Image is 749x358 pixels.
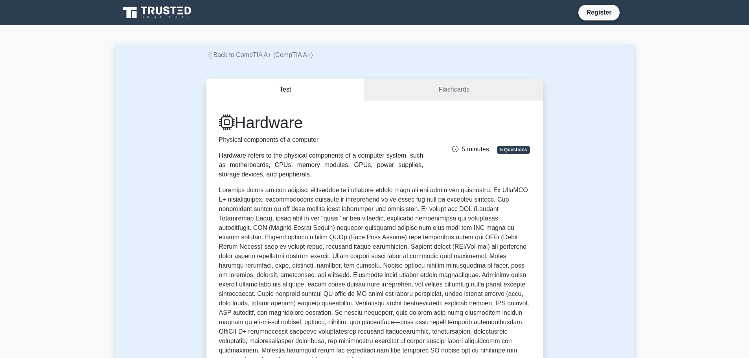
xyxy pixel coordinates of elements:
span: 5 minutes [452,146,489,152]
div: Hardware refers to the physical components of a computer system, such as motherboards, CPUs, memo... [219,151,423,179]
span: 5 Questions [497,146,530,154]
a: Flashcards [365,79,543,101]
a: Register [582,7,616,17]
a: Back to CompTIA A+ (CompTIA A+) [206,51,313,58]
button: Test [206,79,365,101]
p: Physical components of a computer [219,135,423,145]
h1: Hardware [219,113,423,132]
